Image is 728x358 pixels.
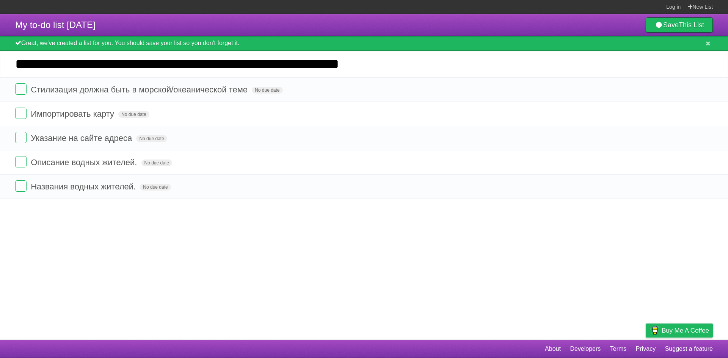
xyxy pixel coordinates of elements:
span: No due date [141,159,172,166]
label: Done [15,180,27,192]
label: Done [15,132,27,143]
a: Suggest a feature [665,342,713,356]
span: Стилизация должна быть в морской/океанической теме [31,85,249,94]
label: Done [15,156,27,167]
img: Buy me a coffee [650,324,660,337]
label: Done [15,83,27,95]
span: My to-do list [DATE] [15,20,96,30]
a: Terms [610,342,627,356]
span: No due date [140,184,171,191]
span: No due date [118,111,149,118]
label: Star task [667,108,681,120]
label: Star task [667,132,681,144]
a: About [545,342,561,356]
span: Buy me a coffee [662,324,709,337]
a: Developers [570,342,601,356]
span: No due date [252,87,282,94]
label: Done [15,108,27,119]
a: Privacy [636,342,656,356]
span: Импортировать карту [31,109,116,119]
label: Star task [667,180,681,193]
label: Star task [667,83,681,96]
a: SaveThis List [646,17,713,33]
span: Названия водных жителей. [31,182,138,191]
a: Buy me a coffee [646,324,713,338]
label: Star task [667,156,681,169]
span: Указание на сайте адреса [31,133,134,143]
b: This List [679,21,704,29]
span: No due date [136,135,167,142]
span: Описание водных жителей. [31,158,139,167]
